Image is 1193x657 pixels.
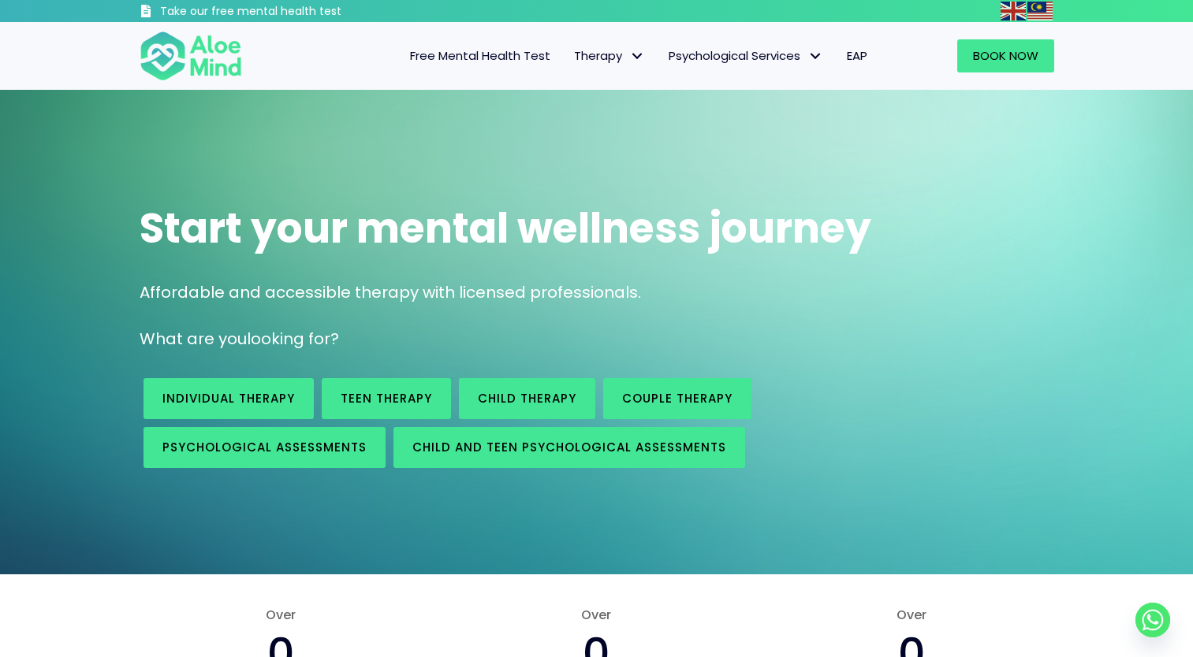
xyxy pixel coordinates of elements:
a: Whatsapp [1135,603,1170,637]
span: Start your mental wellness journey [140,199,871,257]
a: TherapyTherapy: submenu [562,39,657,72]
a: EAP [835,39,879,72]
span: EAP [847,47,867,64]
span: Psychological Services: submenu [804,45,827,68]
a: Malay [1027,2,1054,20]
span: Book Now [973,47,1038,64]
a: English [1001,2,1027,20]
span: Psychological assessments [162,439,367,455]
a: Child and Teen Psychological assessments [393,427,745,468]
span: Couple therapy [622,390,733,406]
span: Individual therapy [162,390,295,406]
span: Child Therapy [478,390,576,406]
img: ms [1027,2,1053,20]
img: en [1001,2,1026,20]
a: Couple therapy [603,378,751,419]
span: Therapy [574,47,645,64]
span: Psychological Services [669,47,823,64]
span: Teen Therapy [341,390,432,406]
a: Individual therapy [144,378,314,419]
a: Book Now [957,39,1054,72]
a: Free Mental Health Test [398,39,562,72]
img: Aloe mind Logo [140,30,242,82]
span: Child and Teen Psychological assessments [412,439,726,455]
a: Psychological ServicesPsychological Services: submenu [657,39,835,72]
span: Over [770,606,1053,624]
a: Take our free mental health test [140,4,426,22]
span: Therapy: submenu [626,45,649,68]
h3: Take our free mental health test [160,4,426,20]
a: Teen Therapy [322,378,451,419]
span: What are you [140,328,247,350]
p: Affordable and accessible therapy with licensed professionals. [140,281,1054,304]
span: looking for? [247,328,339,350]
nav: Menu [263,39,879,72]
span: Free Mental Health Test [410,47,550,64]
a: Child Therapy [459,378,595,419]
a: Psychological assessments [144,427,386,468]
span: Over [454,606,738,624]
span: Over [140,606,423,624]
